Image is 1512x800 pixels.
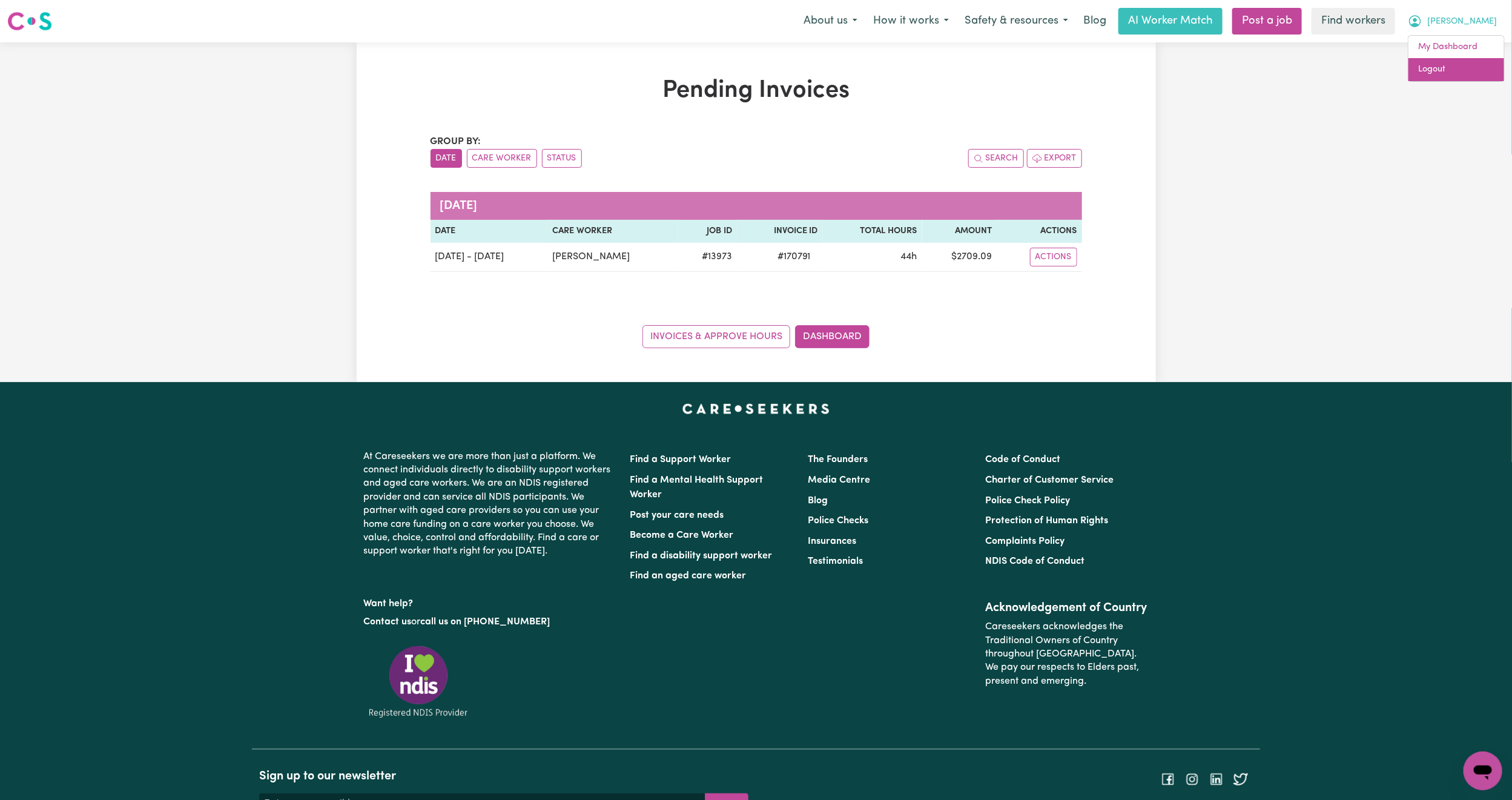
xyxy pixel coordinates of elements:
[922,220,997,243] th: Amount
[542,149,582,168] button: sort invoices by paid status
[678,220,737,243] th: Job ID
[7,7,52,35] a: Careseekers logo
[985,516,1108,526] a: Protection of Human Rights
[1408,36,1504,59] a: My Dashboard
[1027,149,1082,168] button: Export
[259,769,748,784] h2: Sign up to our newsletter
[985,557,1084,566] a: NDIS Code of Conduct
[467,149,537,168] button: sort invoices by care worker
[1312,8,1395,35] a: Find workers
[1408,58,1504,81] a: Logout
[808,537,856,546] a: Insurances
[796,8,865,34] button: About us
[1408,35,1505,82] div: My Account
[431,220,548,243] th: Date
[1427,15,1497,28] span: [PERSON_NAME]
[808,557,863,566] a: Testimonials
[1400,8,1505,34] button: My Account
[364,644,473,719] img: Registered NDIS provider
[1185,774,1200,784] a: Follow Careseekers on Instagram
[1030,248,1077,266] button: Actions
[364,617,412,627] a: Contact us
[1118,8,1223,35] a: AI Worker Match
[642,325,790,348] a: Invoices & Approve Hours
[808,496,828,506] a: Blog
[630,551,773,561] a: Find a disability support worker
[630,571,747,581] a: Find an aged care worker
[630,511,724,520] a: Post your care needs
[547,243,678,272] td: [PERSON_NAME]
[985,496,1070,506] a: Police Check Policy
[431,137,481,147] span: Group by:
[431,243,548,272] td: [DATE] - [DATE]
[808,516,868,526] a: Police Checks
[7,10,52,32] img: Careseekers logo
[431,192,1082,220] caption: [DATE]
[770,250,818,264] span: # 170791
[1233,774,1248,784] a: Follow Careseekers on Twitter
[737,220,823,243] th: Invoice ID
[1161,774,1175,784] a: Follow Careseekers on Facebook
[957,8,1076,34] button: Safety & resources
[901,252,917,262] span: 44 hours
[985,537,1065,546] a: Complaints Policy
[431,76,1082,105] h1: Pending Invoices
[823,220,922,243] th: Total Hours
[1464,752,1502,790] iframe: Button to launch messaging window, conversation in progress
[922,243,997,272] td: $ 2709.09
[421,617,550,627] a: call us on [PHONE_NUMBER]
[795,325,870,348] a: Dashboard
[985,455,1060,464] a: Code of Conduct
[997,220,1081,243] th: Actions
[968,149,1024,168] button: Search
[630,475,764,500] a: Find a Mental Health Support Worker
[1232,8,1302,35] a: Post a job
[364,592,616,610] p: Want help?
[808,455,868,464] a: The Founders
[364,445,616,563] p: At Careseekers we are more than just a platform. We connect individuals directly to disability su...
[682,404,830,414] a: Careseekers home page
[1076,8,1114,35] a: Blog
[1209,774,1224,784] a: Follow Careseekers on LinkedIn
[808,475,870,485] a: Media Centre
[364,610,616,633] p: or
[678,243,737,272] td: # 13973
[547,220,678,243] th: Care Worker
[985,601,1148,615] h2: Acknowledgement of Country
[630,531,734,540] a: Become a Care Worker
[985,615,1148,693] p: Careseekers acknowledges the Traditional Owners of Country throughout [GEOGRAPHIC_DATA]. We pay o...
[431,149,462,168] button: sort invoices by date
[985,475,1114,485] a: Charter of Customer Service
[865,8,957,34] button: How it works
[630,455,731,464] a: Find a Support Worker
